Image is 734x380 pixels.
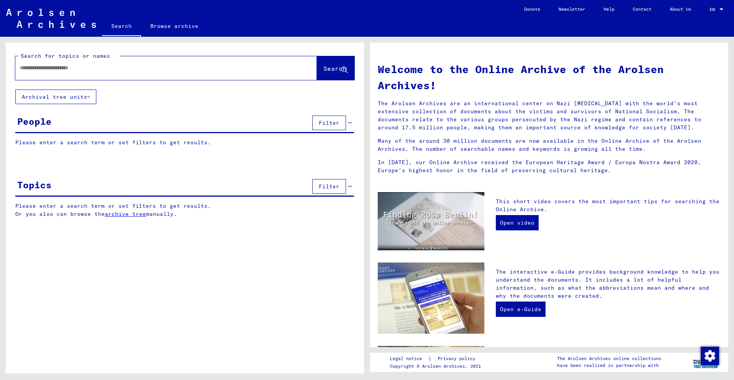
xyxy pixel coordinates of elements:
[105,210,146,217] a: archive tree
[496,302,546,317] a: Open e-Guide
[378,158,721,175] p: In [DATE], our Online Archive received the European Heritage Award / Europa Nostra Award 2020, Eu...
[15,202,354,218] p: Please enter a search term or set filters to get results. Or you also can browse the manually.
[141,17,208,35] a: Browse archive
[496,197,721,214] p: This short video covers the most important tips for searching the Online Archive.
[496,268,721,300] p: The interactive e-Guide provides background knowledge to help you understand the documents. It in...
[378,263,484,334] img: eguide.jpg
[17,114,52,128] div: People
[312,116,346,130] button: Filter
[323,65,346,72] span: Search
[390,355,428,363] a: Legal notice
[21,52,110,59] mat-label: Search for topics or names
[6,9,96,28] img: Arolsen_neg.svg
[378,137,721,153] p: Many of the around 30 million documents are now available in the Online Archive of the Arolsen Ar...
[692,352,720,372] img: yv_logo.png
[701,347,719,365] img: Change consent
[432,355,484,363] a: Privacy policy
[15,139,354,147] p: Please enter a search term or set filters to get results.
[496,215,539,230] a: Open video
[317,56,354,80] button: Search
[378,99,721,132] p: The Arolsen Archives are an international center on Nazi [MEDICAL_DATA] with the world’s most ext...
[319,119,339,126] span: Filter
[557,362,661,369] p: have been realized in partnership with
[378,192,484,250] img: video.jpg
[102,17,141,37] a: Search
[312,179,346,194] button: Filter
[557,355,661,362] p: The Arolsen Archives online collections
[710,7,718,12] span: EN
[319,183,339,190] span: Filter
[17,178,52,192] div: Topics
[390,363,484,370] p: Copyright © Arolsen Archives, 2021
[378,61,721,93] h1: Welcome to the Online Archive of the Arolsen Archives!
[15,90,96,104] button: Archival tree units
[390,355,484,363] div: |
